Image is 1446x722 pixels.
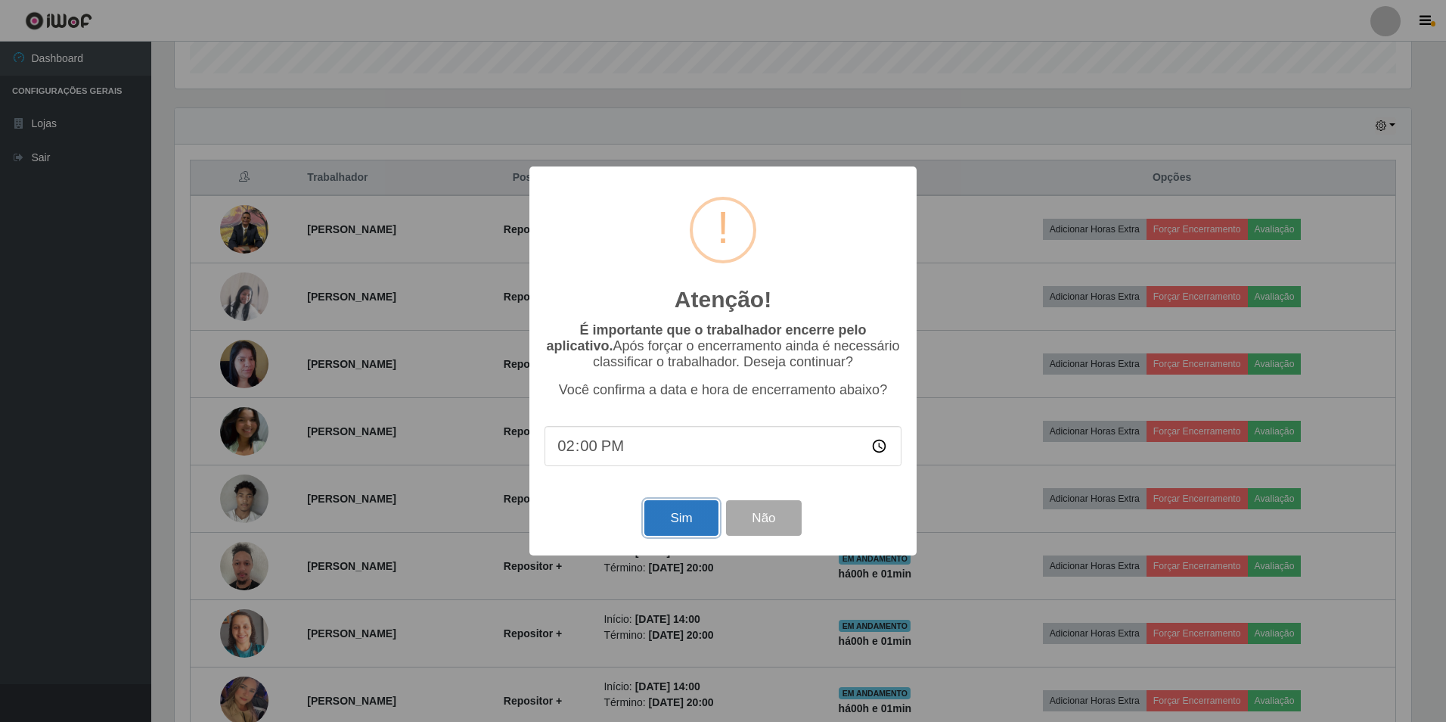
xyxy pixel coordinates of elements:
h2: Atenção! [675,286,771,313]
button: Não [726,500,801,536]
p: Você confirma a data e hora de encerramento abaixo? [545,382,901,398]
button: Sim [644,500,718,536]
b: É importante que o trabalhador encerre pelo aplicativo. [546,322,866,353]
p: Após forçar o encerramento ainda é necessário classificar o trabalhador. Deseja continuar? [545,322,901,370]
